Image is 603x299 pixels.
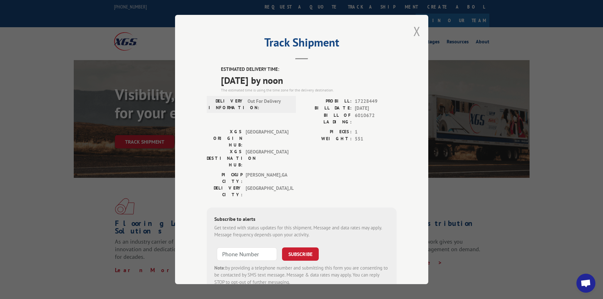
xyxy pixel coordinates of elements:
div: Get texted with status updates for this shipment. Message and data rates may apply. Message frequ... [214,224,389,239]
div: by providing a telephone number and submitting this form you are consenting to be contacted by SM... [214,265,389,286]
span: 6010672 [355,112,397,125]
label: XGS ORIGIN HUB: [207,128,242,148]
label: BILL OF LADING: [302,112,352,125]
span: [DATE] [355,105,397,112]
span: [GEOGRAPHIC_DATA] [246,128,288,148]
button: SUBSCRIBE [282,247,319,261]
strong: Note: [214,265,225,271]
span: 551 [355,135,397,143]
label: XGS DESTINATION HUB: [207,148,242,168]
span: [GEOGRAPHIC_DATA] , IL [246,185,288,198]
span: 17228449 [355,98,397,105]
label: PIECES: [302,128,352,136]
label: PROBILL: [302,98,352,105]
span: Out For Delivery [248,98,290,111]
h2: Track Shipment [207,38,397,50]
label: DELIVERY INFORMATION: [209,98,244,111]
div: Subscribe to alerts [214,215,389,224]
span: [GEOGRAPHIC_DATA] [246,148,288,168]
span: [PERSON_NAME] , GA [246,171,288,185]
input: Phone Number [217,247,277,261]
label: DELIVERY CITY: [207,185,242,198]
div: Open chat [576,274,595,293]
span: 1 [355,128,397,136]
span: [DATE] by noon [221,73,397,87]
div: The estimated time is using the time zone for the delivery destination. [221,87,397,93]
label: ESTIMATED DELIVERY TIME: [221,66,397,73]
label: PICKUP CITY: [207,171,242,185]
button: Close modal [413,23,420,40]
label: BILL DATE: [302,105,352,112]
label: WEIGHT: [302,135,352,143]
